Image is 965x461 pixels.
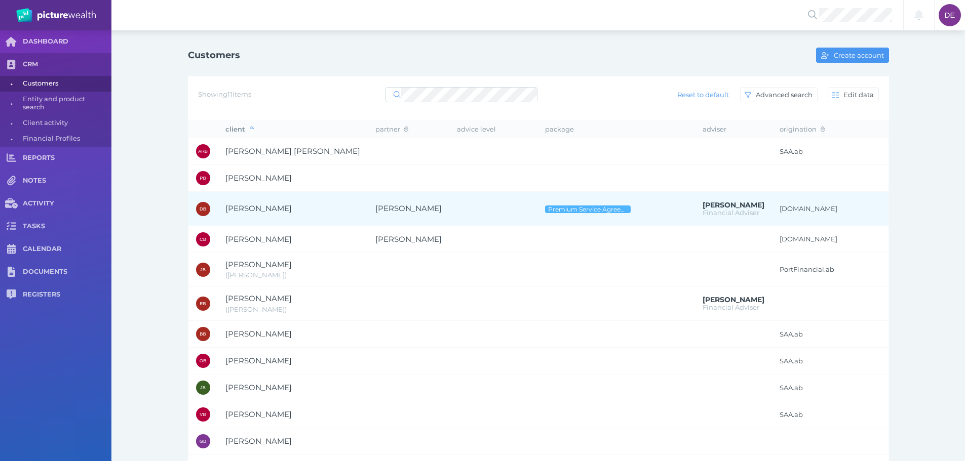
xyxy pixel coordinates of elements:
[225,329,292,339] span: Brooklyn Burton
[196,171,210,185] div: Phil Burton
[196,434,210,448] div: Gerald Burton-Batty
[196,297,210,311] div: Elizabeth Burton
[780,204,840,213] span: [DOMAIN_NAME]
[23,131,108,147] span: Financial Profiles
[188,50,240,61] h1: Customers
[703,295,764,304] span: Grant Teakle
[703,208,759,217] span: Financial Adviser
[780,357,840,365] span: SAA.ab
[695,121,772,138] th: adviser
[780,125,825,133] span: origination
[816,48,889,63] button: Create account
[740,87,818,102] button: Advanced search
[780,384,840,392] span: SAA.ab
[198,149,208,154] span: ARB
[196,381,210,395] div: Justin Burton
[375,125,408,133] span: partner
[200,267,206,272] span: JB
[196,327,210,341] div: Brooklyn Burton
[23,245,111,254] span: CALENDAR
[832,51,889,59] span: Create account
[225,436,292,446] span: Gerald Burton-Batty
[200,237,206,242] span: CB
[548,205,629,213] span: Premium Service Agreement - Ongoing
[196,263,210,277] div: Jason Burton
[225,234,292,244] span: Christopher Burton
[828,87,879,102] button: Edit data
[780,265,840,274] span: PortFinancial.ab
[23,199,111,208] span: ACTIVITY
[23,268,111,276] span: DOCUMENTS
[225,260,292,269] span: Jason Burton
[225,305,287,313] span: Liz
[945,11,955,19] span: DE
[780,235,840,243] span: [DOMAIN_NAME]
[200,301,206,306] span: EB
[198,90,251,98] span: Showing 11 items
[375,203,442,213] span: Elizabeth Burton
[23,115,108,131] span: Client activity
[375,234,442,244] span: Alanna Burton
[780,410,840,419] span: SAA.ab
[196,144,210,158] div: Adam Robert Burton
[200,439,206,444] span: GB
[16,8,96,22] img: PW
[225,173,292,183] span: Phil Burton
[23,92,108,115] span: Entity and product search
[225,294,292,303] span: Elizabeth Burton
[225,271,287,279] span: Jason
[673,91,733,99] span: Reset to default
[939,4,961,26] div: Darcie Ercegovich
[196,232,210,246] div: Christopher Burton
[23,76,108,92] span: Customers
[449,121,538,138] th: advice level
[200,358,206,363] span: OB
[780,330,840,339] span: SAA.ab
[196,202,210,216] div: Darryl Burton
[23,222,111,231] span: TASKS
[225,383,292,392] span: Justin Burton
[23,290,111,299] span: REGISTERS
[23,37,111,46] span: DASHBOARD
[23,177,111,185] span: NOTES
[672,87,734,102] button: Reset to default
[841,91,878,99] span: Edit data
[225,356,292,365] span: Oliver Burton
[703,303,759,311] span: Financial Adviser
[23,154,111,162] span: REPORTS
[196,354,210,368] div: Oliver Burton
[200,412,206,417] span: VB
[225,203,292,213] span: Darryl Burton
[200,176,206,181] span: PB
[200,206,206,212] span: DB
[23,60,111,69] span: CRM
[225,146,360,156] span: Adam Robert Burton
[196,407,210,422] div: Victoria Burton
[200,331,206,337] span: BB
[225,409,292,419] span: Victoria Burton
[225,125,254,133] span: client
[754,91,817,99] span: Advanced search
[537,121,695,138] th: package
[703,200,764,209] span: Grant Teakle
[200,385,206,390] span: JB
[780,147,840,156] span: SAA.ab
